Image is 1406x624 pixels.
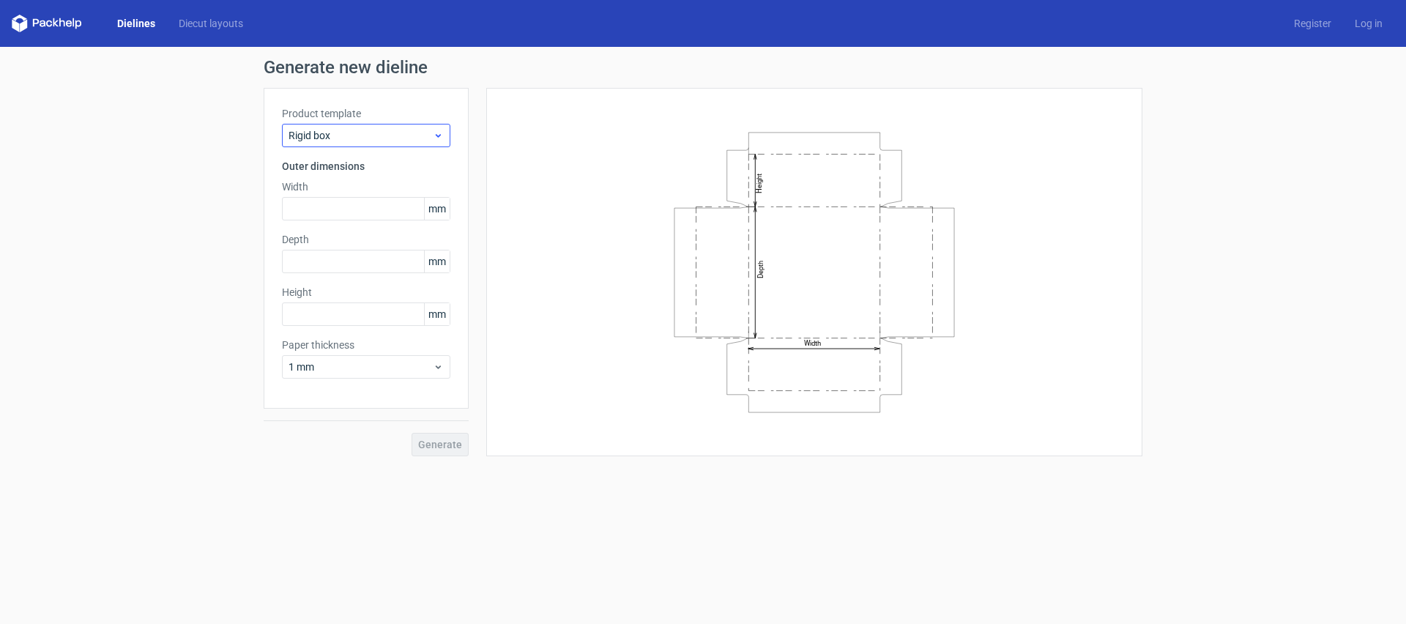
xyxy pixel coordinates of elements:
text: Depth [756,260,765,278]
text: Height [755,173,763,193]
span: 1 mm [289,360,433,374]
span: mm [424,303,450,325]
span: Rigid box [289,128,433,143]
h3: Outer dimensions [282,159,450,174]
a: Dielines [105,16,167,31]
text: Width [804,339,821,347]
h1: Generate new dieline [264,59,1142,76]
span: mm [424,198,450,220]
label: Product template [282,106,450,121]
a: Register [1282,16,1343,31]
label: Paper thickness [282,338,450,352]
label: Height [282,285,450,300]
a: Diecut layouts [167,16,255,31]
label: Width [282,179,450,194]
span: mm [424,250,450,272]
a: Log in [1343,16,1394,31]
label: Depth [282,232,450,247]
